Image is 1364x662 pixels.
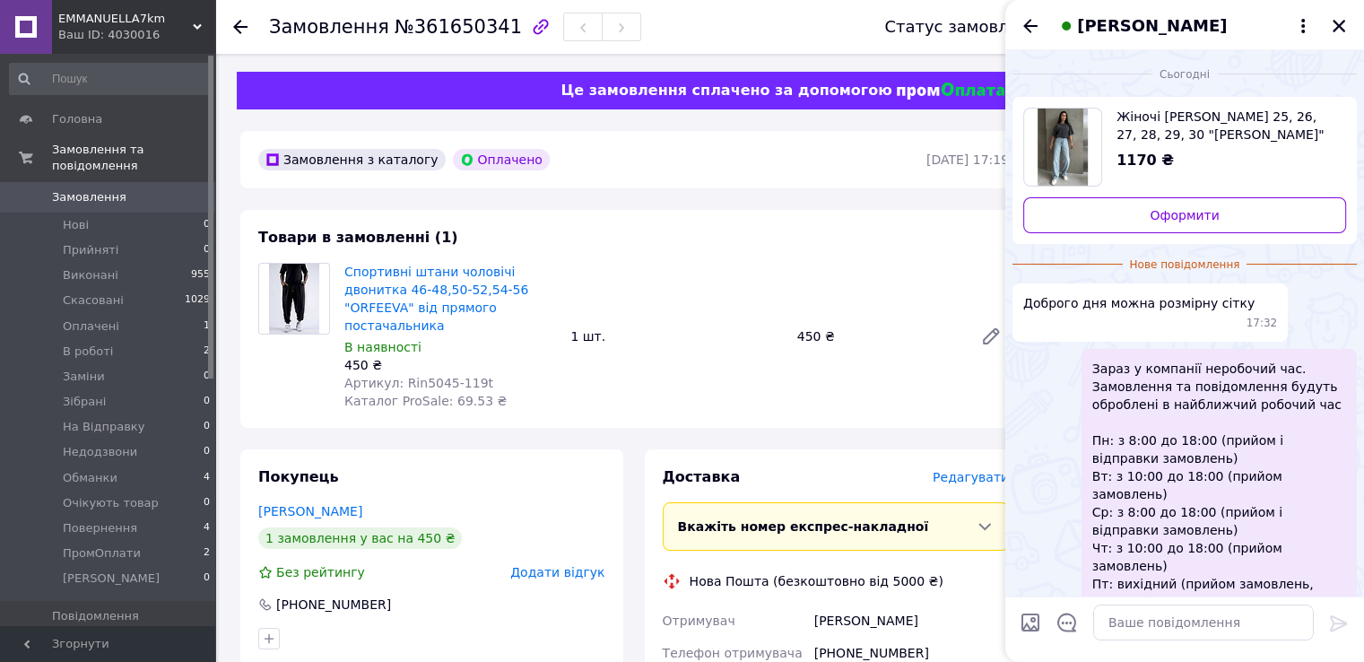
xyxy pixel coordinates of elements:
[204,217,210,233] span: 0
[63,495,159,511] span: Очікують товар
[933,470,1009,484] span: Редагувати
[973,318,1009,354] a: Редагувати
[344,340,421,354] span: В наявності
[9,63,212,95] input: Пошук
[1328,15,1350,37] button: Закрити
[63,242,118,258] span: Прийняті
[63,217,89,233] span: Нові
[1123,257,1247,273] span: Нове повідомлення
[1023,108,1346,187] a: Переглянути товар
[1020,15,1041,37] button: Назад
[395,16,522,38] span: №361650341
[233,18,248,36] div: Повернутися назад
[63,318,119,335] span: Оплачені
[663,646,803,660] span: Телефон отримувача
[258,468,339,485] span: Покупець
[811,605,1012,637] div: [PERSON_NAME]
[1247,316,1278,331] span: 17:32 12.09.2025
[63,292,124,309] span: Скасовані
[63,545,141,562] span: ПромОплати
[663,614,735,628] span: Отримувач
[204,242,210,258] span: 0
[63,344,113,360] span: В роботі
[52,142,215,174] span: Замовлення та повідомлення
[344,376,493,390] span: Артикул: Rin5045-119t
[204,571,210,587] span: 0
[204,318,210,335] span: 1
[63,520,137,536] span: Повернення
[204,470,210,486] span: 4
[1012,65,1357,83] div: 12.09.2025
[1077,14,1227,38] span: [PERSON_NAME]
[204,419,210,435] span: 0
[52,608,139,624] span: Повідомлення
[63,571,160,587] span: [PERSON_NAME]
[563,324,789,349] div: 1 шт.
[897,83,1004,100] img: evopay logo
[510,565,604,579] span: Додати відгук
[1116,108,1332,144] span: Жіночі [PERSON_NAME] 25, 26, 27, 28, 29, 30 "[PERSON_NAME]" недорого від прямого постачальника
[1116,152,1174,169] span: 1170 ₴
[685,572,948,590] div: Нова Пошта (безкоштовно від 5000 ₴)
[191,267,210,283] span: 955
[63,470,117,486] span: Обманки
[1038,109,1089,186] img: 6479962626_w640_h640_zhenskie-dzhinsy-truby.jpg
[269,16,389,38] span: Замовлення
[58,27,215,43] div: Ваш ID: 4030016
[344,265,528,333] a: Спортивні штани чоловічі двонитка 46-48,50-52,54-56 "ORFEEVA" від прямого постачальника
[204,369,210,385] span: 0
[344,394,507,408] span: Каталог ProSale: 69.53 ₴
[52,189,126,205] span: Замовлення
[52,111,102,127] span: Головна
[63,369,105,385] span: Заміни
[204,545,210,562] span: 2
[678,519,929,534] span: Вкажіть номер експрес-накладної
[204,520,210,536] span: 4
[258,504,362,518] a: [PERSON_NAME]
[204,394,210,410] span: 0
[274,596,393,614] div: [PHONE_NUMBER]
[58,11,193,27] span: EMMANUELLA7km
[926,152,1009,167] time: [DATE] 17:19
[1152,67,1217,83] span: Сьогодні
[269,264,319,334] img: Спортивні штани чоловічі двонитка 46-48,50-52,54-56 "ORFEEVA" від прямого постачальника
[204,495,210,511] span: 0
[258,229,458,246] span: Товари в замовленні (1)
[185,292,210,309] span: 1029
[1056,14,1314,38] button: [PERSON_NAME]
[276,565,365,579] span: Без рейтингу
[63,444,137,460] span: Недодзвони
[63,419,144,435] span: На Відправку
[63,394,106,410] span: Зібрані
[560,82,891,99] span: Це замовлення сплачено за допомогою
[884,18,1049,36] div: Статус замовлення
[258,149,446,170] div: Замовлення з каталогу
[1023,197,1346,233] a: Оформити
[344,356,556,374] div: 450 ₴
[790,324,966,349] div: 450 ₴
[1056,611,1079,634] button: Відкрити шаблони відповідей
[1023,294,1255,312] span: Доброго дня можна розмірну сітку
[204,444,210,460] span: 0
[63,267,118,283] span: Виконані
[663,468,741,485] span: Доставка
[453,149,550,170] div: Оплачено
[204,344,210,360] span: 2
[258,527,462,549] div: 1 замовлення у вас на 450 ₴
